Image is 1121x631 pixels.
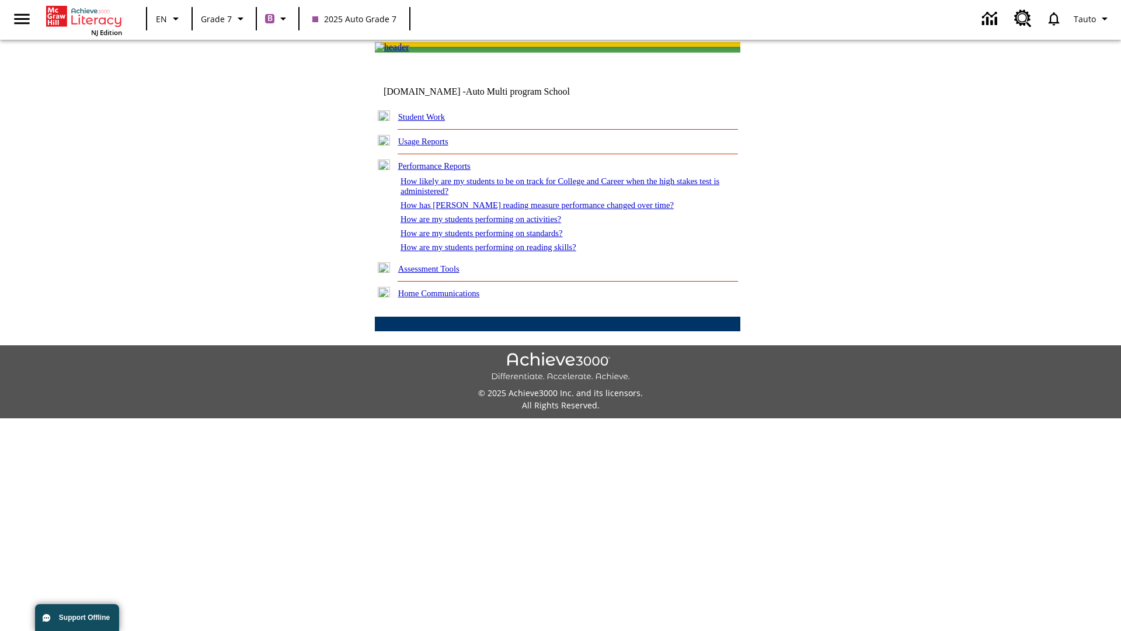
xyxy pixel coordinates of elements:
[398,137,448,146] a: Usage Reports
[156,13,167,25] span: EN
[378,160,390,170] img: minus.gif
[1039,4,1069,34] a: Notifications
[466,86,570,96] nobr: Auto Multi program School
[196,8,252,29] button: Grade: Grade 7, Select a grade
[35,604,119,631] button: Support Offline
[1007,3,1039,34] a: Resource Center, Will open in new tab
[267,11,273,26] span: B
[975,3,1007,35] a: Data Center
[401,200,674,210] a: How has [PERSON_NAME] reading measure performance changed over time?
[375,42,409,53] img: header
[398,112,445,122] a: Student Work
[1074,13,1096,25] span: Tauto
[378,262,390,273] img: plus.gif
[151,8,188,29] button: Language: EN, Select a language
[401,242,576,252] a: How are my students performing on reading skills?
[491,352,630,382] img: Achieve3000 Differentiate Accelerate Achieve
[398,264,459,273] a: Assessment Tools
[398,289,480,298] a: Home Communications
[384,86,598,97] td: [DOMAIN_NAME] -
[378,287,390,297] img: plus.gif
[91,28,122,37] span: NJ Edition
[401,176,719,196] a: How likely are my students to be on track for College and Career when the high stakes test is adm...
[398,161,471,171] a: Performance Reports
[1069,8,1116,29] button: Profile/Settings
[401,214,561,224] a: How are my students performing on activities?
[378,110,390,121] img: plus.gif
[401,228,563,238] a: How are my students performing on standards?
[260,8,295,29] button: Boost Class color is purple. Change class color
[378,135,390,145] img: plus.gif
[312,13,396,25] span: 2025 Auto Grade 7
[46,4,122,37] div: Home
[5,2,39,36] button: Open side menu
[201,13,232,25] span: Grade 7
[59,613,110,622] span: Support Offline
